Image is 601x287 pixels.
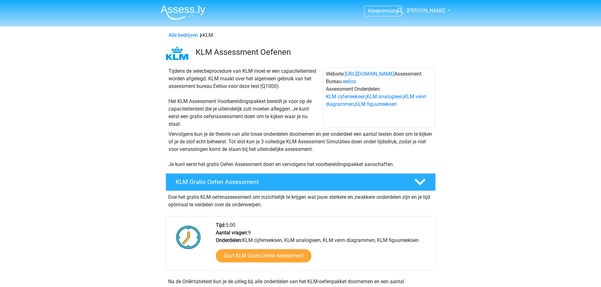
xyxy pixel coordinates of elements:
div: Website: Assessment Bureau: Assessment Onderdelen: , , , [323,67,435,128]
div: KLM [166,32,435,39]
a: eelloo [343,78,356,84]
a: [PERSON_NAME] [394,7,445,14]
span: Kies [368,8,378,14]
b: Tijd: [216,222,226,228]
div: 5:00 9 KLM cijferreeksen, KLM analogieen, KLM venn diagrammen, KLM figuurreeksen [211,221,435,270]
h4: KLM Gratis Oefen Assessment [176,178,404,186]
span: [PERSON_NAME] [407,8,445,14]
div: Vervolgens kun je de theorie van alle losse onderdelen doornemen en per onderdeel een aantal test... [166,130,435,168]
img: Assessly [161,5,205,20]
span: premium [378,8,398,14]
a: KLM cijferreeksen [326,94,366,100]
a: KLM venn diagrammen [326,94,426,107]
div: Tijdens de selectieprocedure van KLM moet er een capaciteitentest worden afgelegd. KLM maakt over... [166,67,323,128]
a: KLM Gratis Oefen Assessment [163,173,438,191]
a: Alle bedrijven [168,32,198,38]
img: Klok [173,221,204,253]
b: Onderdelen: [216,237,242,243]
b: Aantal vragen: [216,230,248,236]
a: Start KLM Gratis Oefen Assessment [216,249,311,262]
div: Doe het gratis KLM oefenassessment om inzichtelijk te krijgen wat jouw sterkere en zwakkere onder... [166,191,436,209]
a: KLM analogieen [367,94,403,100]
a: Kiespremium [364,7,401,15]
a: KLM figuurreeksen [355,101,397,107]
h3: KLM Assessment Oefenen [196,47,431,57]
a: [URL][DOMAIN_NAME] [345,71,394,77]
